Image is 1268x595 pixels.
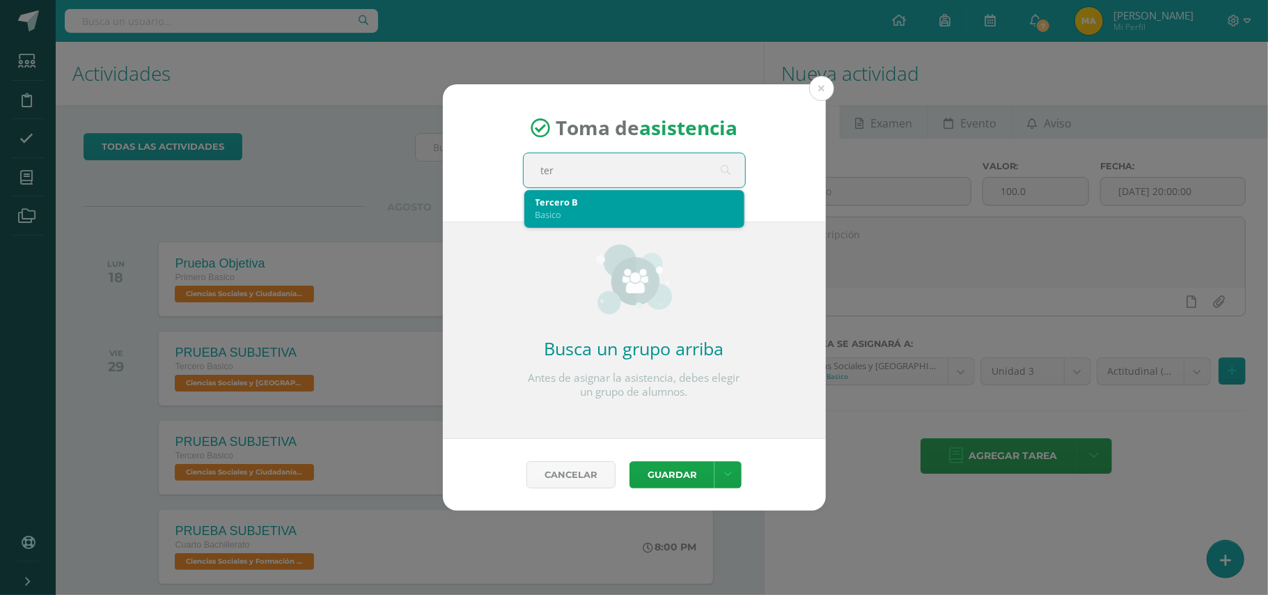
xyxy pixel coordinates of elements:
div: Tercero B [535,196,733,208]
h2: Busca un grupo arriba [523,337,746,360]
img: groups_small.png [596,245,672,314]
span: Toma de [556,115,737,141]
button: Guardar [629,461,714,488]
div: Basico [535,208,733,221]
input: Busca un grado o sección aquí... [524,153,745,187]
p: Antes de asignar la asistencia, debes elegir un grupo de alumnos. [523,371,746,399]
button: Close (Esc) [809,76,834,101]
strong: asistencia [639,115,737,141]
a: Cancelar [526,461,616,488]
